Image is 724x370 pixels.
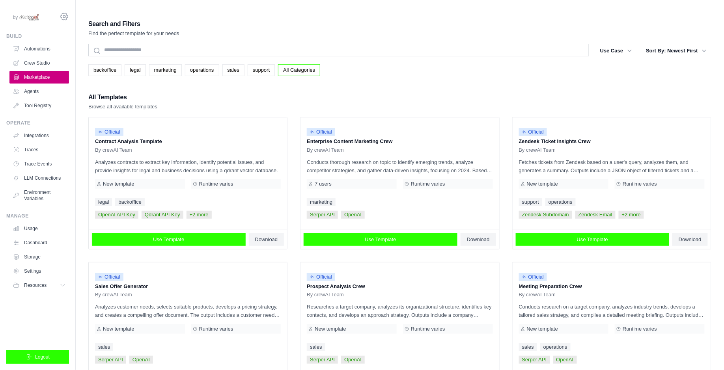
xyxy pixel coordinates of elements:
span: Serper API [307,356,338,364]
button: Logout [6,350,69,364]
a: Storage [9,251,69,263]
a: marketing [149,64,182,76]
span: OpenAI [129,356,153,364]
p: Browse all available templates [88,103,157,111]
a: Settings [9,265,69,277]
span: Use Template [577,236,608,243]
h2: Search and Filters [88,19,179,30]
a: Agents [9,85,69,98]
span: By crewAI Team [307,292,344,298]
span: Download [255,236,278,243]
p: Contract Analysis Template [95,138,281,145]
p: Zendesk Ticket Insights Crew [519,138,705,145]
span: By crewAI Team [519,147,556,153]
a: Use Template [516,233,670,246]
p: Analyzes customer needs, selects suitable products, develops a pricing strategy, and creates a co... [95,303,281,319]
a: Environment Variables [9,186,69,205]
span: By crewAI Team [519,292,556,298]
a: Download [672,233,708,246]
span: Official [519,128,547,136]
p: Prospect Analysis Crew [307,283,493,290]
a: sales [222,64,244,76]
a: Use Template [92,233,246,246]
p: Find the perfect template for your needs [88,30,179,37]
a: Integrations [9,129,69,142]
span: Resources [24,282,47,288]
button: Resources [9,279,69,292]
a: Tool Registry [9,99,69,112]
a: legal [125,64,146,76]
a: Marketplace [9,71,69,84]
div: Operate [6,120,69,126]
span: Serper API [95,356,126,364]
span: Serper API [519,356,550,364]
p: Fetches tickets from Zendesk based on a user's query, analyzes them, and generates a summary. Out... [519,158,705,175]
span: Runtime varies [411,181,445,187]
span: Zendesk Subdomain [519,211,572,219]
span: Download [679,236,702,243]
span: Official [307,273,335,281]
a: Traces [9,143,69,156]
span: Runtime varies [411,326,445,332]
span: By crewAI Team [95,147,132,153]
a: Automations [9,43,69,55]
span: New template [527,326,558,332]
a: Download [249,233,284,246]
button: Sort By: Newest First [642,44,711,58]
a: Download [461,233,496,246]
a: sales [95,343,113,351]
span: Official [95,273,123,281]
span: New template [315,326,346,332]
span: 7 users [315,181,332,187]
span: Official [307,128,335,136]
span: OpenAI API Key [95,211,138,219]
span: OpenAI [341,356,365,364]
a: sales [519,343,537,351]
a: Usage [9,222,69,235]
span: by [13,25,18,31]
a: operations [540,343,571,351]
img: Custom Logo [6,2,46,23]
span: By crewAI Team [307,147,344,153]
a: legal [95,198,112,206]
a: support [248,64,275,76]
a: operations [185,64,219,76]
span: Logout [35,354,50,360]
a: support [519,198,542,206]
p: Meeting Preparation Crew [519,283,705,290]
div: Manage [6,213,69,219]
span: New template [527,181,558,187]
a: operations [545,198,576,206]
span: +2 more [619,211,644,219]
a: All Categories [278,64,320,76]
button: Use Case [595,44,637,58]
a: backoffice [115,198,144,206]
p: Analyzes contracts to extract key information, identify potential issues, and provide insights fo... [95,158,281,175]
a: Trace Events [9,158,69,170]
a: Dashboard [9,236,69,249]
p: Researches a target company, analyzes its organizational structure, identifies key contacts, and ... [307,303,493,319]
div: Build [6,33,69,39]
a: backoffice [88,64,121,76]
span: Serper API [307,211,338,219]
span: Runtime varies [623,326,657,332]
a: marketing [307,198,336,206]
span: Zendesk Email [575,211,616,219]
a: sales [307,343,325,351]
span: Qdrant API Key [142,211,183,219]
span: By crewAI Team [95,292,132,298]
img: CrewAI [19,24,39,32]
span: Runtime varies [199,181,233,187]
span: Runtime varies [623,181,657,187]
p: Conducts thorough research on topic to identify emerging trends, analyze competitor strategies, a... [307,158,493,175]
span: Official [519,273,547,281]
span: Download [467,236,490,243]
span: Use Template [153,236,184,243]
a: Use Template [304,233,457,246]
p: Conducts research on a target company, analyzes industry trends, develops a tailored sales strate... [519,303,705,319]
span: OpenAI [341,211,365,219]
span: Runtime varies [199,326,233,332]
p: Enterprise Content Marketing Crew [307,138,493,145]
span: New template [103,181,134,187]
span: OpenAI [553,356,577,364]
